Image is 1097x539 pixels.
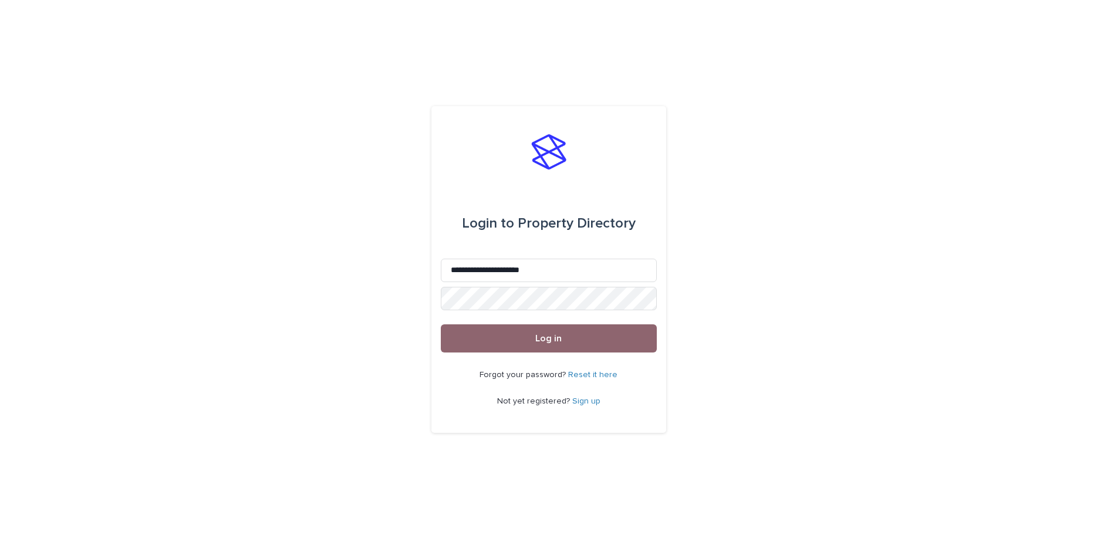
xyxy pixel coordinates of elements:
span: Log in [535,334,562,343]
span: Login to [462,216,514,230]
a: Sign up [572,397,600,405]
a: Reset it here [568,371,617,379]
span: Not yet registered? [497,397,572,405]
span: Forgot your password? [480,371,568,379]
button: Log in [441,324,657,352]
img: stacker-logo-s-only.png [531,134,566,170]
div: Property Directory [462,207,636,240]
